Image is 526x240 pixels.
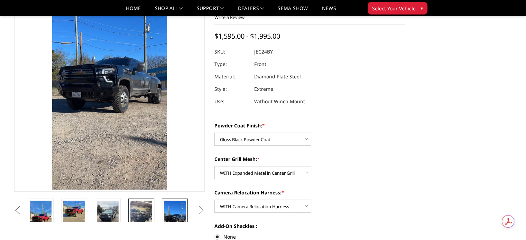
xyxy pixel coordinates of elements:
span: ▾ [421,4,423,12]
dt: SKU: [214,46,249,58]
dt: Use: [214,95,249,108]
a: SEMA Show [278,6,308,16]
dd: Extreme [254,83,273,95]
button: Select Your Vehicle [368,2,427,15]
label: Camera Relocation Harness: [214,189,405,196]
dd: Without Winch Mount [254,95,305,108]
dt: Material: [214,70,249,83]
dt: Type: [214,58,249,70]
label: Add-On Shackles : [214,222,405,230]
button: Next [196,205,206,215]
dd: JEC24BY [254,46,273,58]
a: Dealers [238,6,264,16]
button: Previous [12,205,23,215]
dt: Style: [214,83,249,95]
img: 2024-2025 Chevrolet 2500-3500 - FT Series - Extreme Front Bumper [130,201,152,239]
a: Write a Review [214,14,244,20]
img: 2024-2025 Chevrolet 2500-3500 - FT Series - Extreme Front Bumper [97,201,119,239]
img: 2024-2025 Chevrolet 2500-3500 - FT Series - Extreme Front Bumper [30,201,52,239]
dd: Front [254,58,266,70]
a: shop all [155,6,183,16]
label: Powder Coat Finish: [214,122,405,129]
span: Select Your Vehicle [372,5,416,12]
label: Center Grill Mesh: [214,155,405,163]
a: News [322,6,336,16]
img: 2024-2025 Chevrolet 2500-3500 - FT Series - Extreme Front Bumper [63,201,85,223]
dd: Diamond Plate Steel [254,70,301,83]
a: Home [126,6,141,16]
a: Support [197,6,224,16]
span: $1,595.00 - $1,995.00 [214,31,280,41]
img: 2024-2025 Chevrolet 2500-3500 - FT Series - Extreme Front Bumper [164,201,186,239]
